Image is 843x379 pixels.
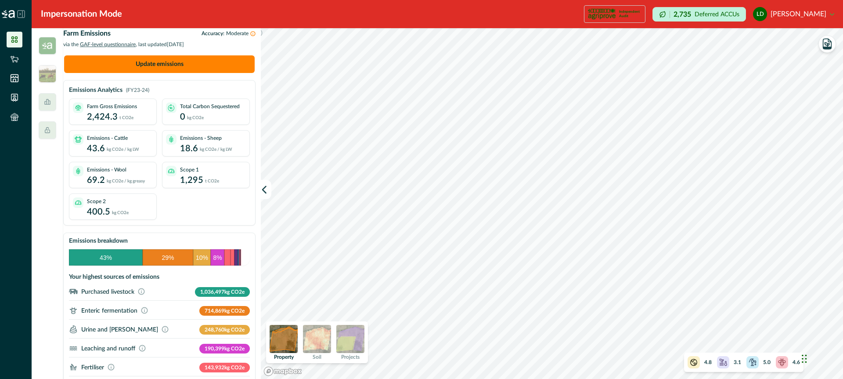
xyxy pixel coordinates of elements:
img: certification logo [588,7,616,21]
p: kg CO2e / kg LW [200,145,232,153]
p: 69.2 [87,174,105,187]
p: 18.6 [180,142,198,155]
p: Farm Emissions [63,28,111,39]
p: 3.1 [734,358,741,366]
p: Purchased livestock [81,288,134,295]
svg: ; [69,344,78,353]
p: Emissions - Wool [87,166,126,174]
span: Accuracy: [202,31,226,36]
p: 714,869 kg CO2e [199,306,250,316]
p: 400.5 [87,205,110,219]
p: kg CO2e [187,113,204,121]
p: Soil [313,354,321,360]
p: 4.6 [793,358,800,366]
p: kg CO2e [112,208,129,216]
p: Fertiliser [81,364,104,371]
img: insight_readygraze-175b0a17.jpg [39,65,56,83]
p: kg CO2e / kg LW [107,145,139,153]
p: 2,735 [674,11,691,18]
p: Enteric fermentation [81,307,137,314]
span: Moderate [226,31,250,36]
span: GAF-level questionnaire [80,42,136,47]
p: Scope 1 [180,166,199,174]
img: projects preview [336,325,364,353]
p: (FY23-24) [126,86,149,94]
button: leonie doran[PERSON_NAME] [753,4,834,25]
p: Property [274,354,294,360]
p: Independent Audit [619,10,641,18]
canvas: Map [261,28,843,379]
p: 4.8 [704,358,712,366]
p: Emissions Analytics [69,86,122,95]
img: property preview [270,325,298,353]
p: 1,036,497 kg CO2e [195,287,250,297]
div: Impersonation Mode [41,7,122,21]
button: Update emissions [64,55,255,73]
p: via the , last updated [DATE] [63,40,256,50]
p: Emissions - Cattle [87,134,128,142]
p: Projects [341,354,360,360]
p: Leaching and runoff [81,345,135,352]
p: 0 [180,110,185,124]
p: Deferred ACCUs [695,11,739,18]
p: 2,424.3 [87,110,118,124]
p: Total Carbon Sequestered [180,102,240,110]
p: Emissions breakdown [69,237,128,246]
svg: Emissions Breakdown [69,249,241,266]
p: 143,932 kg CO2e [199,363,250,372]
div: Drag [802,346,807,372]
a: Mapbox logo [263,366,302,376]
img: soil preview [303,325,331,353]
p: Urine and [PERSON_NAME] [81,326,158,333]
img: Logo [2,10,15,18]
p: 190,399 kg CO2e [199,344,250,353]
p: t CO2e [205,176,219,185]
p: t CO2e [119,113,133,121]
p: Farm Gross Emissions [87,102,137,110]
p: kg CO2e / kg greasy [107,176,145,185]
p: 1,295 [180,174,203,187]
p: 248,760 kg CO2e [199,325,250,335]
p: Emissions - Sheep [180,134,222,142]
p: 5.0 [763,358,771,366]
p: 43.6 [87,142,105,155]
iframe: Chat Widget [799,337,843,379]
p: Scope 2 [87,197,106,205]
p: Your highest sources of emissions [69,273,159,282]
img: insight_carbon-39e2b7a3.png [39,37,56,55]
